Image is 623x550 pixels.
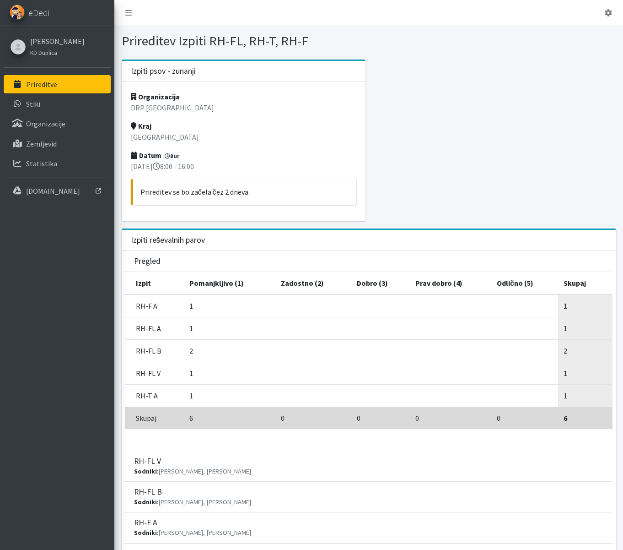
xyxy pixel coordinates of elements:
[131,121,151,131] strong: Kraj
[134,518,251,537] h3: RH-F A
[4,114,111,133] a: Organizacije
[125,339,184,362] td: RH-FL B
[131,161,356,172] p: [DATE] 8:00 - 16:00
[134,457,251,476] h3: RH-FL V
[158,498,251,506] span: [PERSON_NAME], [PERSON_NAME]
[140,186,349,197] p: Prireditev se bo začela čez 2 dneva.
[125,384,184,407] td: RH-T A
[4,154,111,173] a: Statistika
[184,384,275,407] td: 1
[410,272,491,294] th: Prav dobro (4)
[26,119,65,128] p: Organizacije
[184,272,275,294] th: Pomanjkljivo (1)
[134,528,157,537] strong: Sodniki
[491,407,558,429] td: 0
[184,317,275,339] td: 1
[30,47,85,58] a: KD Duplica
[134,467,157,475] strong: Sodniki
[125,407,184,429] td: Skupaj
[30,49,57,56] small: KD Duplica
[134,528,251,537] small: :
[125,362,184,384] td: RH-FL V
[131,235,205,245] h3: Izpiti reševalnih parov
[134,256,161,266] h3: Pregled
[26,80,57,89] p: Prireditve
[26,186,80,196] p: [DOMAIN_NAME]
[4,95,111,113] a: Stiki
[26,99,40,109] p: Stiki
[158,467,251,475] span: [PERSON_NAME], [PERSON_NAME]
[4,182,111,200] a: [DOMAIN_NAME]
[558,384,612,407] td: 1
[184,362,275,384] td: 1
[125,294,184,317] td: RH-F A
[4,75,111,93] a: Prireditve
[410,407,491,429] td: 0
[125,272,184,294] th: Izpit
[4,135,111,153] a: Zemljevid
[184,407,275,429] td: 6
[26,139,57,148] p: Zemljevid
[10,5,25,20] img: eDedi
[275,407,351,429] td: 0
[131,102,356,113] p: DRP [GEOGRAPHIC_DATA]
[122,33,365,49] h1: Prireditev Izpiti RH-FL, RH-T, RH-F
[564,414,567,423] strong: 6
[134,467,251,475] small: :
[163,152,182,160] span: 8 ur
[158,528,251,537] span: [PERSON_NAME], [PERSON_NAME]
[131,151,161,160] strong: Datum
[558,294,612,317] td: 1
[558,317,612,339] td: 1
[131,66,196,76] h3: Izpiti psov - zunanji
[28,6,49,20] span: eDedi
[30,36,85,47] a: [PERSON_NAME]
[134,498,251,506] small: :
[558,339,612,362] td: 2
[131,92,180,101] strong: Organizacija
[558,362,612,384] td: 1
[134,498,157,506] strong: Sodniki
[184,294,275,317] td: 1
[491,272,558,294] th: Odlično (5)
[558,272,612,294] th: Skupaj
[351,407,410,429] td: 0
[134,487,251,506] h3: RH-FL B
[351,272,410,294] th: Dobro (3)
[184,339,275,362] td: 2
[26,159,57,168] p: Statistika
[131,131,356,142] p: [GEOGRAPHIC_DATA]
[125,317,184,339] td: RH-FL A
[275,272,351,294] th: Zadostno (2)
